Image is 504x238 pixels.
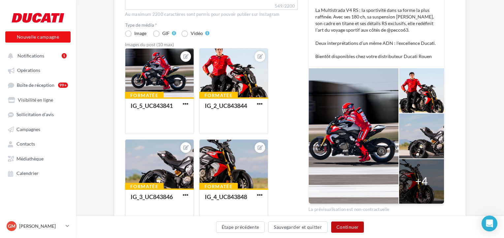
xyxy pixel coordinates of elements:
[268,221,328,233] button: Sauvegarder et quitter
[125,92,164,99] div: Formatée
[162,31,170,36] div: GIF
[8,223,16,229] span: GM
[134,31,146,36] div: Image
[308,204,444,213] div: La prévisualisation est non-contractuelle
[131,102,173,109] div: IG_5_UC843841
[4,79,72,91] a: Boîte de réception99+
[17,82,54,88] span: Boîte de réception
[5,220,71,232] a: GM [PERSON_NAME]
[5,31,71,43] button: Nouvelle campagne
[216,221,265,233] button: Étape précédente
[4,94,72,106] a: Visibilité en ligne
[16,126,40,132] span: Campagnes
[125,183,164,190] div: Formatée
[58,83,68,88] div: 99+
[4,108,72,120] a: Sollicitation d'avis
[62,53,67,58] div: 1
[16,141,35,147] span: Contacts
[18,97,53,103] span: Visibilité en ligne
[4,64,72,76] a: Opérations
[125,23,298,27] label: Type de média *
[191,31,203,36] div: Vidéo
[4,153,72,164] a: Médiathèque
[17,68,40,73] span: Opérations
[205,102,247,109] div: IG_2_UC843844
[415,174,428,189] div: +4
[482,216,497,231] div: Open Intercom Messenger
[16,112,54,118] span: Sollicitation d'avis
[4,138,72,150] a: Contacts
[205,193,247,200] div: IG_4_UC843848
[4,50,69,61] button: Notifications 1
[19,223,63,229] p: [PERSON_NAME]
[16,171,39,176] span: Calendrier
[199,92,238,99] div: Formatée
[199,183,238,190] div: Formatée
[125,3,298,10] label: 549/2200
[16,156,44,161] span: Médiathèque
[17,53,44,58] span: Notifications
[331,221,364,233] button: Continuer
[4,167,72,179] a: Calendrier
[125,12,298,17] div: Au maximum 2200 caractères sont permis pour pouvoir publier sur Instagram
[4,123,72,135] a: Campagnes
[125,42,298,47] div: Images du post (10 max)
[131,193,173,200] div: IG_3_UC843846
